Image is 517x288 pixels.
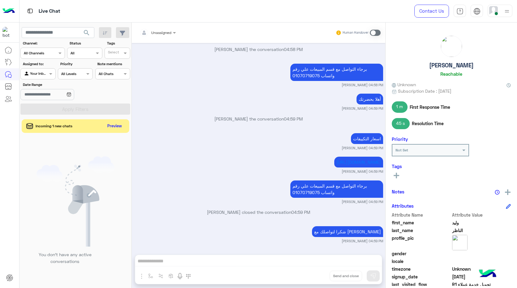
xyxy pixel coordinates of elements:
img: notes [495,190,500,195]
img: userImage [489,6,498,15]
span: Incoming 1 new chats [36,123,72,129]
span: Unknown [452,266,511,272]
span: 04:59 PM [291,210,310,215]
h5: [PERSON_NAME] [429,62,474,69]
img: add [505,189,511,195]
label: Priority [60,61,92,67]
a: [URL][DOMAIN_NAME] [336,159,381,165]
a: Contact Us [414,5,449,18]
img: tab [473,8,481,15]
button: Preview [105,122,125,131]
span: 04:59 PM [284,116,303,121]
button: Send and close [330,271,362,281]
span: الناظر [452,227,511,234]
span: 04:58 PM [284,47,303,52]
img: empty users [36,156,114,247]
span: profile_pic [392,235,451,249]
span: Unknown [392,81,416,88]
label: Date Range [23,82,92,87]
span: signup_date [392,273,451,280]
img: tab [26,7,34,15]
img: profile [503,7,511,15]
span: last_name [392,227,451,234]
h6: Notes [392,189,404,194]
img: picture [452,235,468,250]
span: gender [392,250,451,257]
span: Subscription Date : [DATE] [398,88,451,94]
span: Unassigned [151,30,171,35]
span: 2025-09-19T13:44:40.248Z [452,273,511,280]
small: [PERSON_NAME] 04:59 PM [342,106,383,111]
p: Live Chat [39,7,60,15]
img: tab [456,8,464,15]
h6: Attributes [392,203,414,209]
p: 19/9/2025, 4:59 PM [357,94,383,104]
p: [PERSON_NAME] the conversation [134,116,383,122]
span: null [452,250,511,257]
small: [PERSON_NAME] 04:59 PM [342,199,383,204]
img: hulul-logo.png [477,263,498,285]
small: [PERSON_NAME] 04:58 PM [342,83,383,87]
p: 19/9/2025, 4:58 PM [290,64,383,81]
p: 19/9/2025, 4:59 PM [312,226,383,237]
small: Human Handover [343,30,369,35]
h6: Tags [392,163,511,169]
button: search [79,27,94,40]
span: search [83,29,90,36]
span: تحويل خدمة عملاء R1 [452,281,511,288]
h6: Priority [392,136,408,142]
p: 19/9/2025, 4:59 PM [334,157,383,167]
span: Attribute Name [392,212,451,218]
button: Apply Filters [20,104,130,115]
small: [PERSON_NAME] 04:59 PM [342,169,383,174]
img: picture [441,36,462,57]
label: Status [70,40,101,46]
span: وليد [452,219,511,226]
span: Resolution Time [412,120,444,127]
span: locale [392,258,451,265]
p: 19/9/2025, 4:59 PM [290,180,383,198]
h6: Reachable [440,71,462,77]
p: [PERSON_NAME] the conversation [134,46,383,53]
a: tab [454,5,466,18]
span: 45 s [392,118,410,129]
p: You don’t have any active conversations [34,251,96,265]
p: [PERSON_NAME] closed the conversation [134,209,383,215]
img: 322208621163248 [2,27,14,38]
span: first_name [392,219,451,226]
small: [PERSON_NAME] 04:59 PM [342,239,383,244]
label: Tags [107,40,130,46]
span: Attribute Value [452,212,511,218]
span: timezone [392,266,451,272]
label: Note mentions [97,61,129,67]
div: Select [107,49,119,57]
label: Assigned to: [23,61,55,67]
span: last_visited_flow [392,281,451,288]
p: 19/9/2025, 4:59 PM [351,133,383,144]
span: First Response Time [410,104,450,110]
img: Logo [2,5,15,18]
label: Channel: [23,40,64,46]
span: null [452,258,511,265]
span: 1 m [392,101,408,112]
small: [PERSON_NAME] 04:59 PM [342,146,383,150]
